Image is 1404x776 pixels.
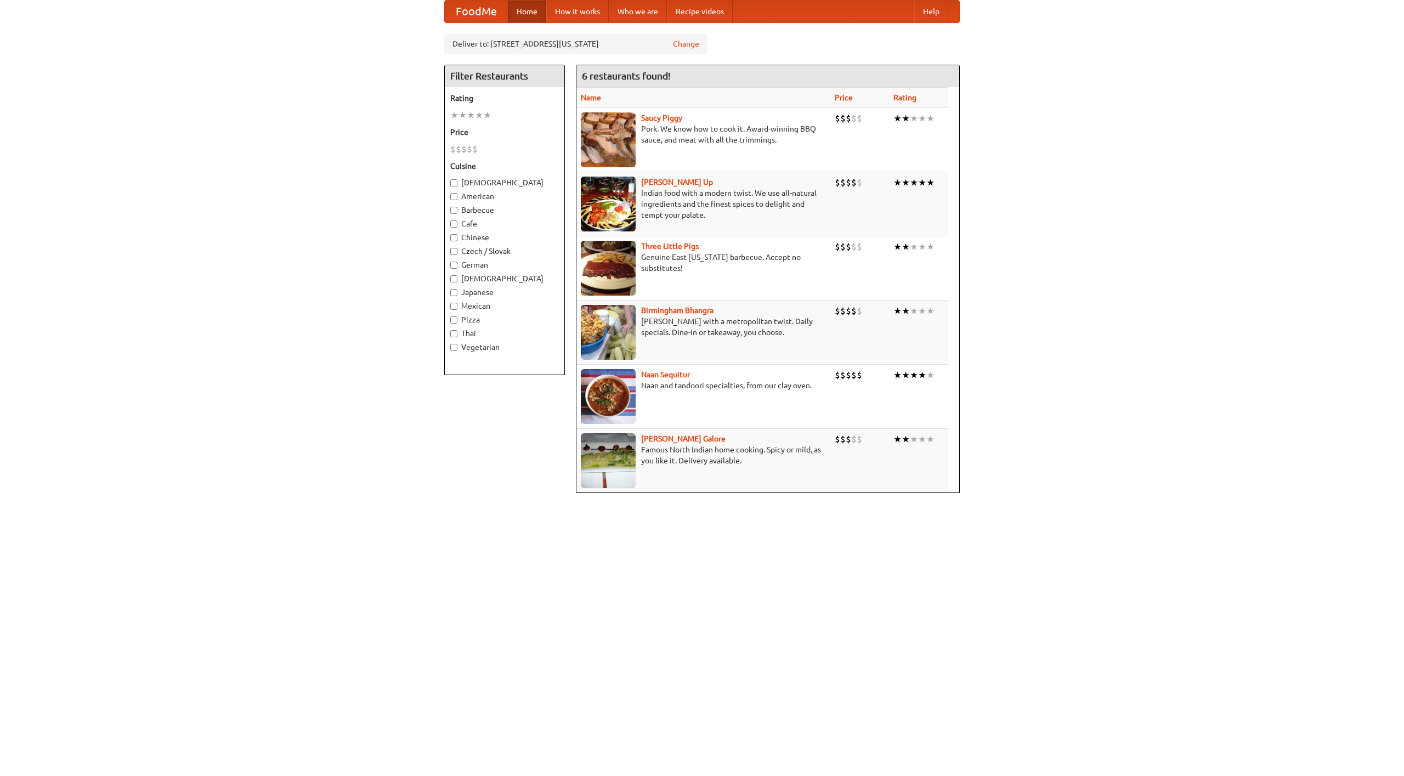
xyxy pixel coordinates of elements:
[450,273,559,284] label: [DEMOGRAPHIC_DATA]
[914,1,948,22] a: Help
[450,220,457,228] input: Cafe
[857,177,862,189] li: $
[857,305,862,317] li: $
[461,143,467,155] li: $
[641,434,726,443] a: [PERSON_NAME] Galore
[910,241,918,253] li: ★
[918,177,926,189] li: ★
[444,34,707,54] div: Deliver to: [STREET_ADDRESS][US_STATE]
[857,433,862,445] li: $
[450,207,457,214] input: Barbecue
[472,143,478,155] li: $
[846,305,851,317] li: $
[546,1,609,22] a: How it works
[926,177,935,189] li: ★
[851,177,857,189] li: $
[641,306,714,315] a: Birmingham Bhangra
[450,93,559,104] h5: Rating
[450,259,559,270] label: German
[450,287,559,298] label: Japanese
[450,289,457,296] input: Japanese
[835,177,840,189] li: $
[581,123,826,145] p: Pork. We know how to cook it. Award-winning BBQ sauce, and meat with all the trimmings.
[840,177,846,189] li: $
[893,177,902,189] li: ★
[902,241,910,253] li: ★
[641,370,690,379] b: Naan Sequitur
[450,127,559,138] h5: Price
[450,177,559,188] label: [DEMOGRAPHIC_DATA]
[450,328,559,339] label: Thai
[835,93,853,102] a: Price
[910,112,918,124] li: ★
[840,369,846,381] li: $
[918,241,926,253] li: ★
[902,433,910,445] li: ★
[581,433,636,488] img: currygalore.jpg
[450,234,457,241] input: Chinese
[641,242,699,251] a: Three Little Pigs
[445,1,508,22] a: FoodMe
[926,112,935,124] li: ★
[581,177,636,231] img: curryup.jpg
[467,143,472,155] li: $
[450,161,559,172] h5: Cuisine
[450,179,457,186] input: [DEMOGRAPHIC_DATA]
[667,1,733,22] a: Recipe videos
[835,305,840,317] li: $
[851,369,857,381] li: $
[857,241,862,253] li: $
[840,112,846,124] li: $
[581,93,601,102] a: Name
[902,369,910,381] li: ★
[483,109,491,121] li: ★
[581,369,636,424] img: naansequitur.jpg
[450,303,457,310] input: Mexican
[581,316,826,338] p: [PERSON_NAME] with a metropolitan twist. Daily specials. Dine-in or takeaway, you choose.
[581,444,826,466] p: Famous North Indian home cooking. Spicy or mild, as you like it. Delivery available.
[846,241,851,253] li: $
[910,369,918,381] li: ★
[893,305,902,317] li: ★
[857,112,862,124] li: $
[851,112,857,124] li: $
[450,109,458,121] li: ★
[835,112,840,124] li: $
[893,241,902,253] li: ★
[846,177,851,189] li: $
[467,109,475,121] li: ★
[910,433,918,445] li: ★
[445,65,564,87] h4: Filter Restaurants
[450,246,559,257] label: Czech / Slovak
[582,71,671,81] ng-pluralize: 6 restaurants found!
[902,305,910,317] li: ★
[893,369,902,381] li: ★
[450,342,559,353] label: Vegetarian
[926,241,935,253] li: ★
[450,330,457,337] input: Thai
[835,241,840,253] li: $
[918,433,926,445] li: ★
[641,114,682,122] a: Saucy Piggy
[910,177,918,189] li: ★
[450,218,559,229] label: Cafe
[846,369,851,381] li: $
[893,93,916,102] a: Rating
[581,112,636,167] img: saucy.jpg
[840,433,846,445] li: $
[893,112,902,124] li: ★
[450,193,457,200] input: American
[926,433,935,445] li: ★
[450,143,456,155] li: $
[456,143,461,155] li: $
[835,433,840,445] li: $
[857,369,862,381] li: $
[450,316,457,324] input: Pizza
[458,109,467,121] li: ★
[902,177,910,189] li: ★
[581,305,636,360] img: bhangra.jpg
[609,1,667,22] a: Who we are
